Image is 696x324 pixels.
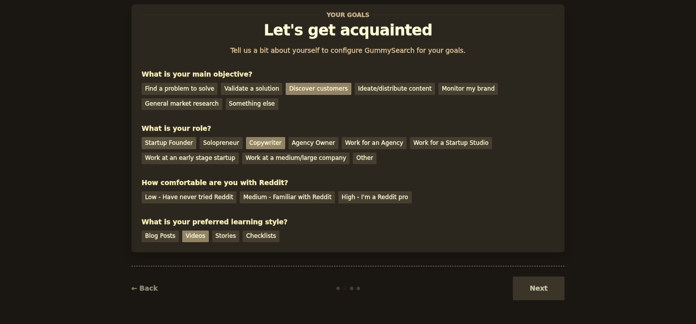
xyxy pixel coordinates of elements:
[353,153,377,165] div: Other
[142,137,196,149] div: Startup Founder
[226,46,470,56] p: Tell us a bit about yourself to configure GummySearch for your goals.
[240,191,334,203] div: Medium - Familiar with Reddit
[182,231,209,243] div: Videos
[286,83,351,95] div: Discover customers
[246,137,285,149] div: Copywriter
[242,153,349,165] div: Work at a medium/large company
[212,231,239,243] div: Stories
[342,137,406,149] div: Work for an Agency
[142,231,179,243] div: Blog Posts
[142,178,554,188] div: How comfortable are you with Reddit?
[142,123,554,134] div: What is your role?
[438,83,498,95] div: Monitor my brand
[410,137,492,149] div: Work for a Startup Studio
[142,191,236,203] div: Low - Have never tried Reddit
[243,231,279,243] div: Checklists
[289,137,338,149] div: Agency Owner
[200,137,242,149] div: Solopreneur
[338,191,412,203] div: High - I'm a Reddit pro
[131,284,158,292] a: ← Back
[355,83,435,95] div: Ideate/distribute content
[325,10,371,20] span: Your goals
[221,83,282,95] div: Validate a solution
[142,83,217,95] div: Find a problem to solve
[142,22,554,39] p: Let's get acquainted
[142,217,554,227] div: What is your preferred learning style?
[142,98,222,110] div: General market research
[226,98,278,110] div: Something else
[142,69,554,79] div: What is your main objective?
[142,153,239,165] div: Work at an early stage startup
